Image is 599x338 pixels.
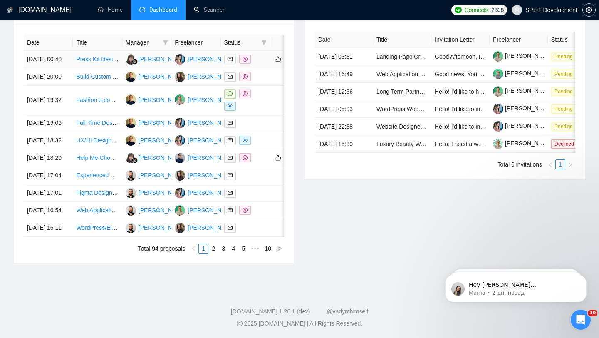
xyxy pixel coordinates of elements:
td: Web Application Developer - Shopify platform [73,202,122,219]
td: Web Application Developer - Shopify platform [373,65,431,83]
span: 2398 [491,5,504,15]
span: mail [228,208,233,213]
div: 2025 [DOMAIN_NAME] | All Rights Reserved. [7,319,592,328]
td: Figma Design Creation for Shopify Landing Page [73,184,122,202]
img: upwork-logo.png [455,7,462,13]
span: Pending [551,52,576,61]
span: Pending [551,70,576,79]
img: c1tPiRSB3ejmbVPlA7cMFenddVYzOzGew8caP9M9l5STVpR4-j969z0zM7w60Li8md [493,104,503,114]
div: [PERSON_NAME] [139,171,186,180]
a: WordPress WooCommerce Web Developer Needed [376,106,511,112]
img: VN [126,54,136,65]
img: c1tPiRSB3ejmbVPlA7cMFenddVYzOzGew8caP9M9l5STVpR4-j969z0zM7w60Li8md [493,121,503,132]
div: [PERSON_NAME] [139,206,186,215]
div: [PERSON_NAME] [188,118,235,127]
span: mail [228,138,233,143]
img: gigradar-bm.png [132,59,138,65]
li: Next 5 Pages [248,244,262,253]
span: left [548,162,553,167]
th: Date [24,35,73,51]
span: dashboard [139,7,145,12]
span: dollar [243,57,248,62]
a: BC[PERSON_NAME] [126,189,186,196]
td: [DATE] 16:49 [315,65,373,83]
a: Help Me Choose a CRM and Implement for My Two Lightings Brands [76,154,255,161]
div: [PERSON_NAME] [188,136,235,145]
td: [DATE] 16:54 [24,202,73,219]
th: Title [373,32,431,48]
a: @vadymhimself [327,308,368,315]
a: 4 [229,244,238,253]
img: KT [175,72,185,82]
div: [PERSON_NAME] [139,153,186,162]
td: [DATE] 20:00 [24,68,73,86]
a: BC[PERSON_NAME] [126,206,186,213]
a: Web Application Developer - Shopify platform [76,207,193,214]
a: KT[PERSON_NAME] [175,73,235,80]
a: Build Custom Elementor + ACF Templates for Architectural Photography Website [76,73,284,80]
span: filter [262,40,267,45]
img: AT [175,135,185,146]
span: mail [228,74,233,79]
img: c1I1jlNXYbhMGmEkah5q0qBo99d_CfJw0MuJZXg8_o8k8DCJsq0NdrYT0iIH_Lf4o4 [493,51,503,62]
div: [PERSON_NAME] [139,55,186,64]
td: [DATE] 17:04 [24,167,73,184]
td: Landing Page Creation [373,48,431,65]
li: Next Page [274,244,284,253]
a: AT[PERSON_NAME] [175,137,235,143]
li: 10 [262,244,274,253]
div: [PERSON_NAME] [139,95,186,104]
a: Luxury Beauty Website Design Needed [376,141,478,147]
button: right [565,159,575,169]
img: c1I1jlNXYbhMGmEkah5q0qBo99d_CfJw0MuJZXg8_o8k8DCJsq0NdrYT0iIH_Lf4o4 [493,86,503,97]
a: [PERSON_NAME] [493,140,553,147]
img: AT [175,118,185,128]
span: dollar [243,155,248,160]
a: IT[PERSON_NAME] [175,96,235,103]
a: AH[PERSON_NAME] [126,96,186,103]
a: Press Kit Designer Needed for Company Details [76,56,201,62]
a: AH[PERSON_NAME] [126,119,186,126]
a: UX/UI Designer for Social Events Mobile App (MVP) [76,137,210,144]
button: right [274,244,284,253]
span: 10 [588,310,597,316]
td: [DATE] 18:32 [24,132,73,149]
span: mail [228,173,233,178]
td: Long Term Partnership [373,83,431,100]
a: 1 [199,244,208,253]
img: c1I1jlNXYbhMGmEkah5q0qBgIKX4hSEVFCmbG5l00LYTf5dK3lQAWPWQRiLXmDPCGr [493,139,503,149]
td: WordPress WooCommerce Web Developer Needed [373,100,431,118]
span: mail [228,57,233,62]
span: like [275,56,281,62]
iframe: Intercom notifications сообщение [433,257,599,316]
img: IT [175,205,185,216]
a: Long Term Partnership [376,88,435,95]
td: [DATE] 19:32 [24,86,73,114]
button: left [545,159,555,169]
th: Invitation Letter [431,32,490,48]
li: 2 [208,244,218,253]
td: [DATE] 00:40 [24,51,73,68]
span: copyright [237,321,243,326]
a: Pending [551,53,579,60]
a: 5 [239,244,248,253]
a: VN[PERSON_NAME] [126,154,186,161]
img: VN [126,153,136,163]
a: Declined [551,140,581,147]
span: Connects: [465,5,490,15]
a: AT[PERSON_NAME] [175,119,235,126]
td: [DATE] 15:30 [315,135,373,153]
th: Manager [122,35,171,51]
a: AH[PERSON_NAME] [126,137,186,143]
div: [PERSON_NAME] [139,188,186,197]
td: Build Custom Elementor + ACF Templates for Architectural Photography Website [73,68,122,86]
li: Previous Page [188,244,198,253]
span: like [275,154,281,161]
span: mail [228,225,233,230]
span: mail [228,120,233,125]
span: Dashboard [149,6,177,13]
li: Next Page [565,159,575,169]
